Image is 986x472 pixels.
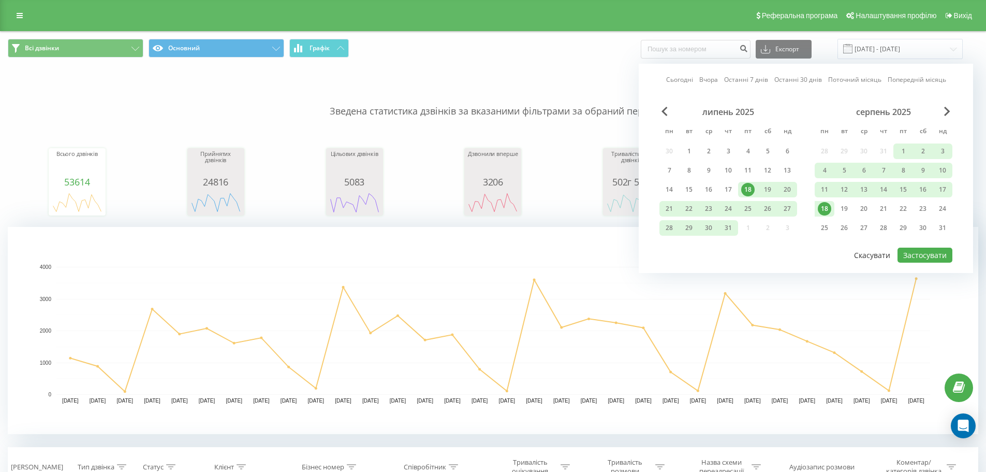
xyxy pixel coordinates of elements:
div: 24 [722,202,735,216]
div: пн 11 серп 2025 р. [815,182,834,197]
div: ср 27 серп 2025 р. [854,220,874,236]
div: 6 [857,164,871,177]
div: 13 [781,164,794,177]
div: пн 28 лип 2025 р. [659,220,679,236]
text: [DATE] [826,398,843,404]
button: Скасувати [848,248,896,263]
div: A chart. [190,187,242,218]
text: [DATE] [90,398,106,404]
div: ср 16 лип 2025 р. [699,182,718,197]
div: чт 31 лип 2025 р. [718,220,738,236]
button: Експорт [756,40,812,59]
div: Бізнес номер [302,463,344,471]
div: 13 [857,183,871,196]
div: чт 28 серп 2025 р. [874,220,893,236]
abbr: п’ятниця [740,124,756,140]
div: серпень 2025 [815,107,952,117]
div: 16 [916,183,930,196]
abbr: субота [915,124,931,140]
text: [DATE] [390,398,406,404]
div: 28 [877,221,890,235]
div: 21 [877,202,890,216]
text: [DATE] [690,398,707,404]
div: чт 21 серп 2025 р. [874,201,893,217]
div: Цільових дзвінків [329,151,380,177]
abbr: субота [760,124,775,140]
text: [DATE] [608,398,624,404]
div: [PERSON_NAME] [11,463,63,471]
text: [DATE] [635,398,652,404]
svg: A chart. [8,227,978,434]
abbr: середа [856,124,872,140]
div: пт 1 серп 2025 р. [893,144,913,159]
div: 11 [818,183,831,196]
a: Останні 7 днів [724,75,768,84]
div: 19 [837,202,851,216]
div: нд 17 серп 2025 р. [933,182,952,197]
div: A chart. [467,187,519,218]
div: 14 [663,183,676,196]
abbr: середа [701,124,716,140]
text: [DATE] [799,398,816,404]
div: сб 30 серп 2025 р. [913,220,933,236]
div: пт 18 лип 2025 р. [738,182,758,197]
div: 27 [857,221,871,235]
div: 14 [877,183,890,196]
div: вт 29 лип 2025 р. [679,220,699,236]
text: [DATE] [62,398,79,404]
abbr: понеділок [817,124,832,140]
div: Співробітник [404,463,446,471]
div: 25 [818,221,831,235]
abbr: четвер [720,124,736,140]
abbr: четвер [876,124,891,140]
svg: A chart. [329,187,380,218]
div: 7 [663,164,676,177]
abbr: п’ятниця [895,124,911,140]
text: [DATE] [772,398,788,404]
text: [DATE] [717,398,733,404]
div: нд 6 лип 2025 р. [777,144,797,159]
div: 10 [722,164,735,177]
div: ср 20 серп 2025 р. [854,201,874,217]
div: вт 26 серп 2025 р. [834,220,854,236]
div: пн 25 серп 2025 р. [815,220,834,236]
div: 20 [857,202,871,216]
div: 22 [682,202,696,216]
span: Previous Month [661,107,668,116]
div: 24816 [190,177,242,187]
text: 4000 [40,264,52,270]
div: 8 [682,164,696,177]
a: Попередній місяць [888,75,946,84]
div: сб 9 серп 2025 р. [913,163,933,178]
div: 23 [702,202,715,216]
div: Тривалість усіх дзвінків [606,151,657,177]
div: 29 [682,221,696,235]
div: сб 26 лип 2025 р. [758,201,777,217]
text: [DATE] [444,398,461,404]
div: чт 14 серп 2025 р. [874,182,893,197]
div: пт 11 лип 2025 р. [738,163,758,178]
div: 10 [936,164,949,177]
div: ср 9 лип 2025 р. [699,163,718,178]
div: липень 2025 [659,107,797,117]
a: Поточний місяць [828,75,881,84]
div: нд 3 серп 2025 р. [933,144,952,159]
div: вт 1 лип 2025 р. [679,144,699,159]
abbr: вівторок [681,124,697,140]
div: Тип дзвінка [78,463,114,471]
text: [DATE] [171,398,188,404]
div: нд 24 серп 2025 р. [933,201,952,217]
div: 26 [761,202,774,216]
div: пн 7 лип 2025 р. [659,163,679,178]
div: 17 [722,183,735,196]
div: 20 [781,183,794,196]
div: 15 [896,183,910,196]
a: Вчора [699,75,718,84]
button: Основний [149,39,284,58]
input: Пошук за номером [641,40,750,59]
div: 30 [702,221,715,235]
text: [DATE] [253,398,270,404]
div: 5083 [329,177,380,187]
text: [DATE] [581,398,597,404]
